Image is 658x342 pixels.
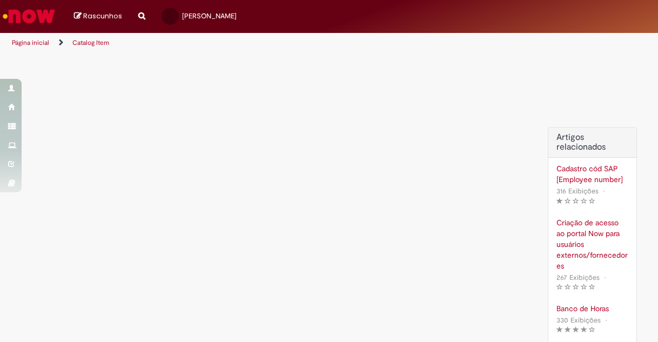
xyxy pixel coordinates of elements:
span: 316 Exibições [556,186,599,196]
span: 267 Exibições [556,273,600,282]
span: [PERSON_NAME] [182,11,237,21]
a: Cadastro cód SAP [Employee number] [556,163,628,185]
ul: Trilhas de página [8,33,431,53]
img: ServiceNow [1,5,57,27]
span: • [602,270,608,285]
span: • [603,313,609,327]
span: • [601,184,607,198]
span: 330 Exibições [556,316,601,325]
h3: Artigos relacionados [556,133,628,152]
span: Rascunhos [83,11,122,21]
a: Catalog Item [72,38,109,47]
a: Criação de acesso ao portal Now para usuários externos/fornecedores [556,217,628,271]
a: Página inicial [12,38,49,47]
a: Banco de Horas [556,303,628,314]
a: Rascunhos [74,11,122,22]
